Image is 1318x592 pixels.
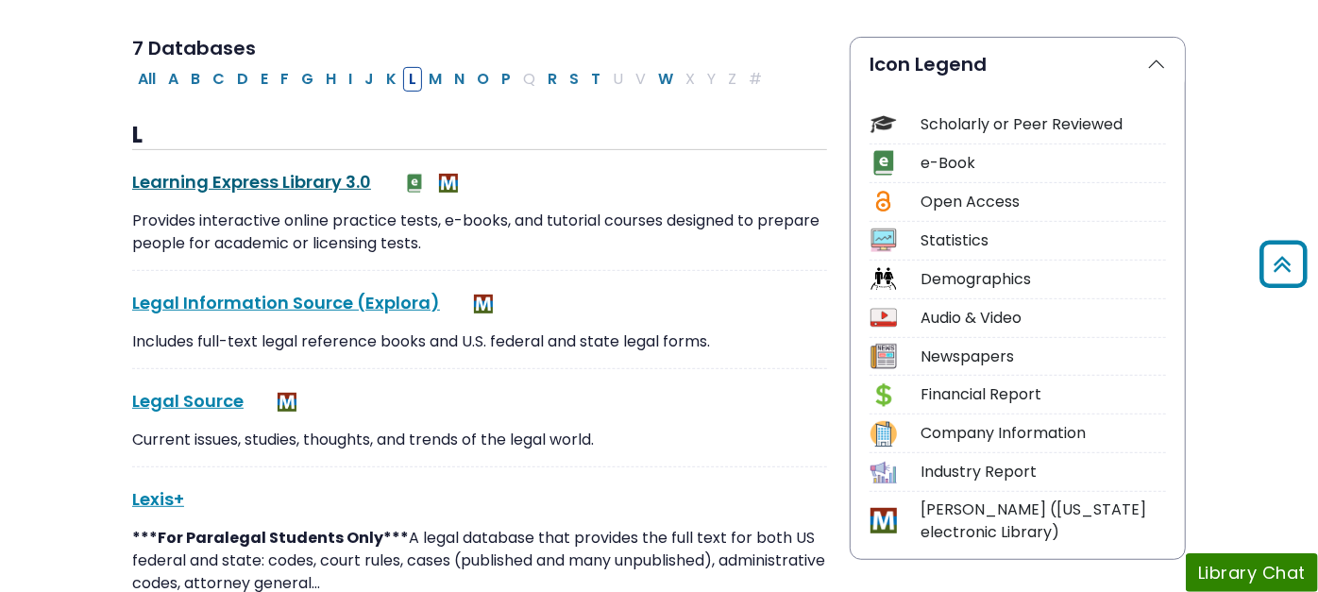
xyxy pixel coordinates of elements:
[921,461,1166,483] div: Industry Report
[870,150,896,176] img: Icon e-Book
[359,67,380,92] button: Filter Results J
[132,487,184,511] a: Lexis+
[132,122,827,150] h3: L
[585,67,606,92] button: Filter Results T
[870,228,896,253] img: Icon Statistics
[380,67,402,92] button: Filter Results K
[132,291,440,314] a: Legal Information Source (Explora)
[448,67,470,92] button: Filter Results N
[921,307,1166,330] div: Audio & Video
[921,268,1166,291] div: Demographics
[921,113,1166,136] div: Scholarly or Peer Reviewed
[1186,553,1318,592] button: Library Chat
[132,67,161,92] button: All
[870,111,896,137] img: Icon Scholarly or Peer Reviewed
[423,67,448,92] button: Filter Results M
[403,67,422,92] button: Filter Results L
[255,67,274,92] button: Filter Results E
[471,67,495,92] button: Filter Results O
[921,422,1166,445] div: Company Information
[185,67,206,92] button: Filter Results B
[871,189,895,214] img: Icon Open Access
[132,170,371,194] a: Learning Express Library 3.0
[870,266,896,292] img: Icon Demographics
[851,38,1185,91] button: Icon Legend
[921,152,1166,175] div: e-Book
[921,383,1166,406] div: Financial Report
[231,67,254,92] button: Filter Results D
[652,67,679,92] button: Filter Results W
[132,35,256,61] span: 7 Databases
[921,191,1166,213] div: Open Access
[320,67,342,92] button: Filter Results H
[870,382,896,408] img: Icon Financial Report
[132,389,244,413] a: Legal Source
[132,67,769,89] div: Alpha-list to filter by first letter of database name
[132,527,409,549] strong: ***For Paralegal Students Only***
[870,421,896,447] img: Icon Company Information
[296,67,319,92] button: Filter Results G
[564,67,584,92] button: Filter Results S
[870,508,896,533] img: Icon MeL (Michigan electronic Library)
[343,67,358,92] button: Filter Results I
[921,499,1166,544] div: [PERSON_NAME] ([US_STATE] electronic Library)
[275,67,295,92] button: Filter Results F
[132,429,827,451] p: Current issues, studies, thoughts, and trends of the legal world.
[162,67,184,92] button: Filter Results A
[496,67,516,92] button: Filter Results P
[870,460,896,485] img: Icon Industry Report
[921,346,1166,368] div: Newspapers
[870,344,896,369] img: Icon Newspapers
[921,229,1166,252] div: Statistics
[132,210,827,255] p: Provides interactive online practice tests, e-books, and tutorial courses designed to prepare peo...
[439,174,458,193] img: MeL (Michigan electronic Library)
[132,330,827,353] p: Includes full-text legal reference books and U.S. federal and state legal forms.
[207,67,230,92] button: Filter Results C
[870,305,896,330] img: Icon Audio & Video
[1253,248,1313,279] a: Back to Top
[542,67,563,92] button: Filter Results R
[278,393,296,412] img: MeL (Michigan electronic Library)
[474,295,493,313] img: MeL (Michigan electronic Library)
[405,174,424,193] img: e-Book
